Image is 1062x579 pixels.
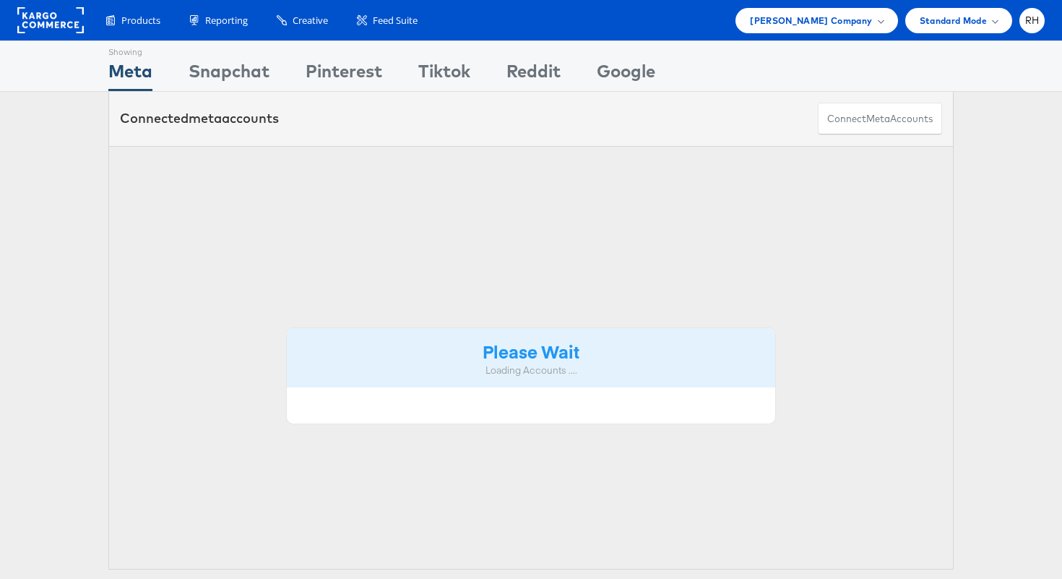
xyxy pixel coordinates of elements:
[750,13,872,28] span: [PERSON_NAME] Company
[108,41,152,59] div: Showing
[120,109,279,128] div: Connected accounts
[818,103,942,135] button: ConnectmetaAccounts
[293,14,328,27] span: Creative
[597,59,655,91] div: Google
[205,14,248,27] span: Reporting
[373,14,418,27] span: Feed Suite
[298,364,764,377] div: Loading Accounts ....
[418,59,470,91] div: Tiktok
[121,14,160,27] span: Products
[483,339,579,363] strong: Please Wait
[189,110,222,126] span: meta
[1025,16,1040,25] span: RH
[306,59,382,91] div: Pinterest
[189,59,269,91] div: Snapchat
[920,13,987,28] span: Standard Mode
[866,112,890,126] span: meta
[108,59,152,91] div: Meta
[506,59,561,91] div: Reddit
